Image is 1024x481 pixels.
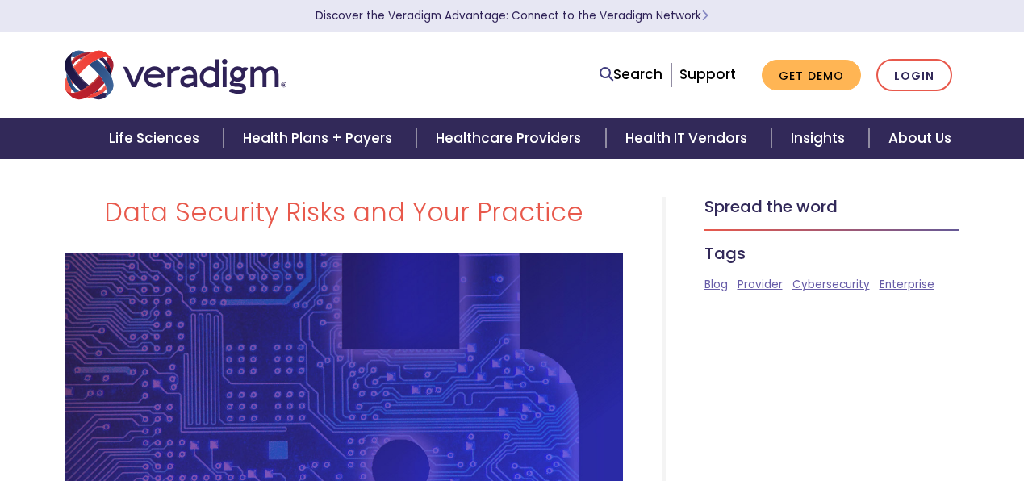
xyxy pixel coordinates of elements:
[880,277,934,292] a: Enterprise
[600,64,662,86] a: Search
[869,118,971,159] a: About Us
[224,118,416,159] a: Health Plans + Payers
[701,8,708,23] span: Learn More
[679,65,736,84] a: Support
[762,60,861,91] a: Get Demo
[704,277,728,292] a: Blog
[606,118,771,159] a: Health IT Vendors
[65,48,286,102] img: Veradigm logo
[416,118,605,159] a: Healthcare Providers
[792,277,870,292] a: Cybersecurity
[738,277,783,292] a: Provider
[65,197,623,228] h1: Data Security Risks and Your Practice
[704,244,960,263] h5: Tags
[90,118,224,159] a: Life Sciences
[316,8,708,23] a: Discover the Veradigm Advantage: Connect to the Veradigm NetworkLearn More
[876,59,952,92] a: Login
[771,118,869,159] a: Insights
[704,197,960,216] h5: Spread the word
